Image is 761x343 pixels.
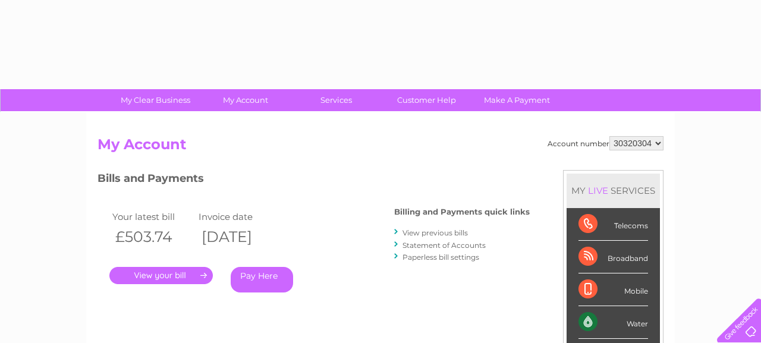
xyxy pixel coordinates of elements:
[578,306,648,339] div: Water
[586,185,611,196] div: LIVE
[402,241,486,250] a: Statement of Accounts
[468,89,566,111] a: Make A Payment
[402,228,468,237] a: View previous bills
[98,136,663,159] h2: My Account
[578,273,648,306] div: Mobile
[196,225,282,249] th: [DATE]
[402,253,479,262] a: Paperless bill settings
[578,208,648,241] div: Telecoms
[109,225,196,249] th: £503.74
[109,267,213,284] a: .
[109,209,196,225] td: Your latest bill
[231,267,293,292] a: Pay Here
[548,136,663,150] div: Account number
[578,241,648,273] div: Broadband
[287,89,385,111] a: Services
[106,89,205,111] a: My Clear Business
[567,174,660,207] div: MY SERVICES
[394,207,530,216] h4: Billing and Payments quick links
[197,89,295,111] a: My Account
[98,170,530,191] h3: Bills and Payments
[378,89,476,111] a: Customer Help
[196,209,282,225] td: Invoice date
